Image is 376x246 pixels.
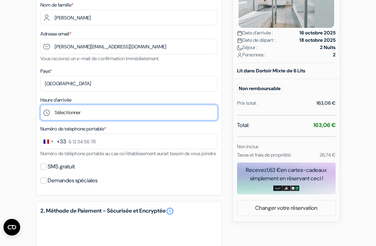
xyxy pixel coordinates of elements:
[237,45,242,50] img: moon.svg
[3,219,20,236] button: Ouvrir le widget CMP
[237,83,282,94] small: Non remboursable
[237,121,249,129] span: Total:
[40,125,106,133] label: Numéro de telephone portable
[40,10,218,25] input: Entrer le nom de famille
[48,176,97,185] label: Demandes spéciales
[237,53,242,58] img: user_icon.svg
[273,185,282,191] img: amazon-card-no-text.png
[40,150,216,157] small: Numéro de téléphone portable au cas où l'établissement aurait besoin de vous joindre
[237,29,273,37] span: Date d'arrivée :
[237,166,336,183] div: Recevez en cartes-cadeaux simplement en réservant ceci !
[237,44,258,51] span: Séjour :
[320,152,336,158] small: 26,74 €
[237,68,305,74] b: Lit dans Dortoir Mixte de 6 Lits
[57,137,66,146] div: +33
[40,207,218,215] h5: 2. Méthode de Paiement - Sécurisée et Encryptée
[40,1,73,9] label: Nom de famille
[237,31,242,36] img: calendar.svg
[291,185,299,191] img: uber-uber-eats-card.png
[237,37,275,44] span: Date de départ :
[48,162,75,172] label: SMS gratuit
[237,51,266,58] span: Personnes :
[313,121,336,129] strong: 163,06 €
[40,68,52,75] label: Pays
[40,55,159,62] small: Vous recevrez un e-mail de confirmation immédiatement
[40,134,218,149] input: 6 12 34 56 78
[299,29,336,37] strong: 16 octobre 2025
[282,185,291,191] img: adidas-card.png
[267,166,281,174] span: 1,63 €
[237,152,291,158] small: Taxes et frais de propriété:
[320,44,336,51] strong: 2 Nuits
[237,100,258,107] div: Prix total :
[41,134,66,149] button: Change country, selected France (+33)
[237,143,258,150] small: Non inclus
[316,100,336,107] div: 163,06 €
[40,96,71,104] label: Heure d'arrivée
[237,201,335,215] a: Changer votre réservation
[40,39,218,54] input: Entrer adresse e-mail
[237,38,242,43] img: calendar.svg
[299,37,336,44] strong: 18 octobre 2025
[40,30,71,38] label: Adresse email
[166,207,174,215] a: error_outline
[333,51,336,58] strong: 2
